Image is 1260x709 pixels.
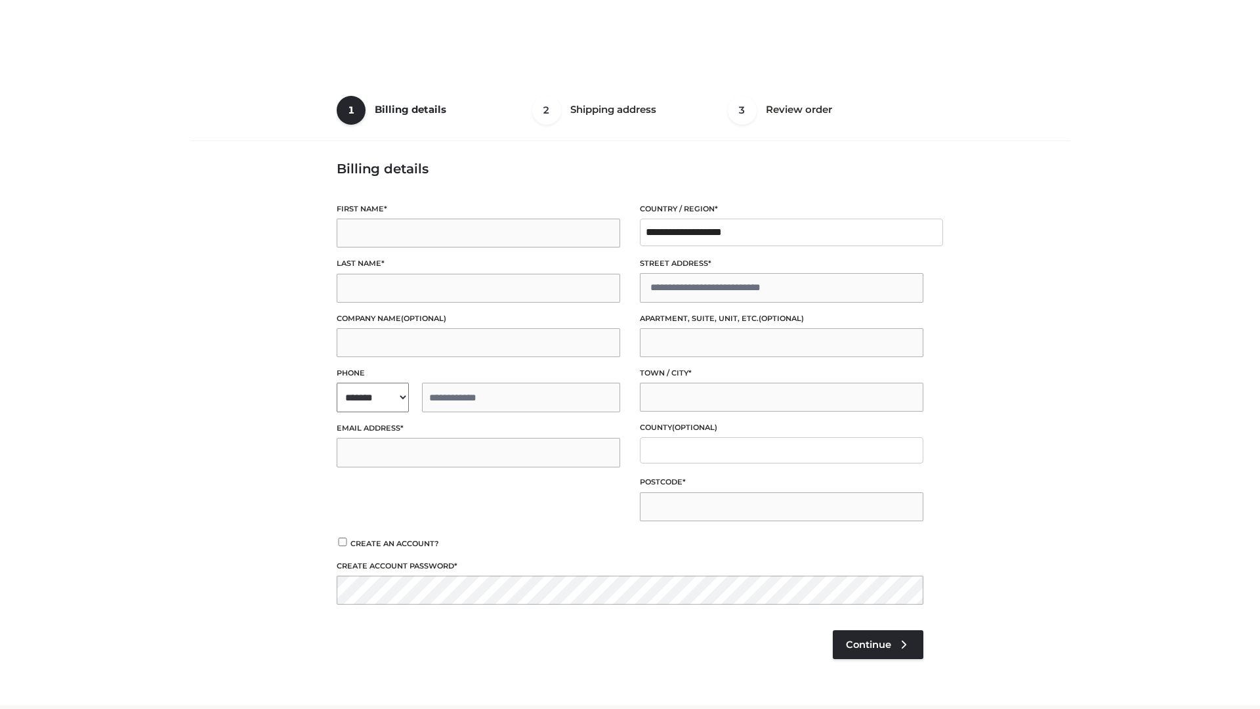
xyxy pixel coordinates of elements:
label: County [640,421,923,434]
label: Last name [337,257,620,270]
span: (optional) [672,423,717,432]
span: Review order [766,103,832,116]
span: 1 [337,96,366,125]
a: Continue [833,630,923,659]
span: Continue [846,639,891,651]
label: Email address [337,422,620,435]
label: Street address [640,257,923,270]
span: (optional) [759,314,804,323]
label: Phone [337,367,620,379]
label: Postcode [640,476,923,488]
label: Create account password [337,560,923,572]
label: Town / City [640,367,923,379]
span: 3 [728,96,757,125]
span: 2 [532,96,561,125]
label: Company name [337,312,620,325]
label: Country / Region [640,203,923,215]
span: Shipping address [570,103,656,116]
span: (optional) [401,314,446,323]
h3: Billing details [337,161,923,177]
span: Create an account? [350,539,439,548]
span: Billing details [375,103,446,116]
label: First name [337,203,620,215]
label: Apartment, suite, unit, etc. [640,312,923,325]
input: Create an account? [337,538,348,546]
